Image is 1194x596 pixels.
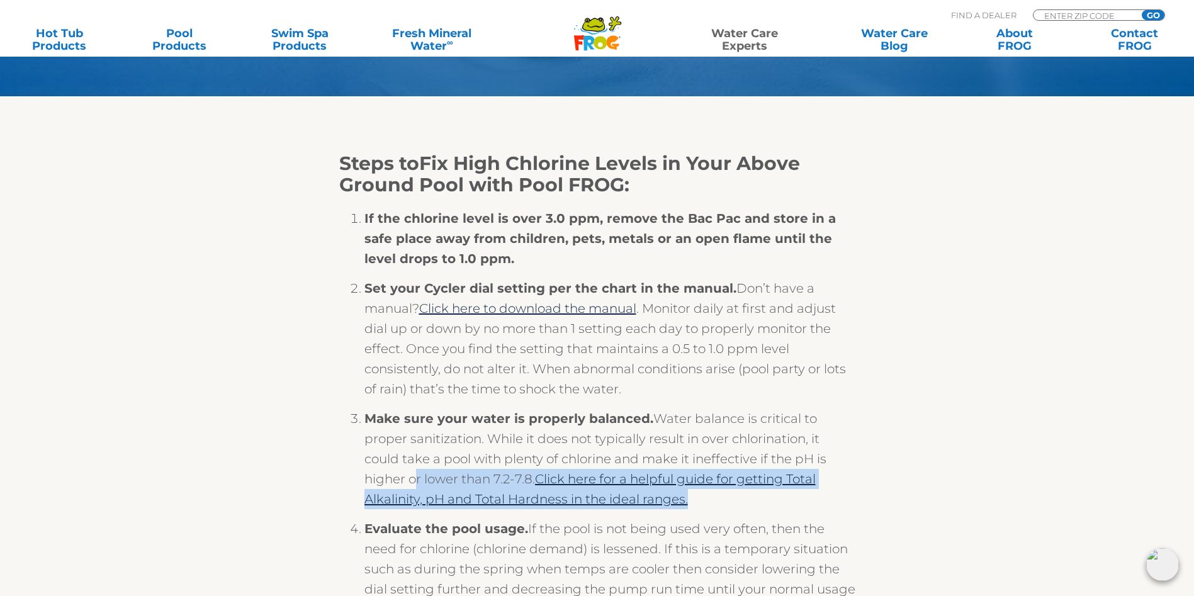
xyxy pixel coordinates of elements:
[364,281,736,296] strong: Set your Cycler dial setting per the chart in the manual.
[847,27,941,52] a: Water CareBlog
[364,411,653,426] strong: Make sure your water is properly balanced.
[669,27,821,52] a: Water CareExperts
[364,278,855,408] li: Don’t have a manual? . Monitor daily at first and adjust dial up or down by no more than 1 settin...
[364,471,816,507] a: Click here for a helpful guide for getting Total Alkalinity, pH and Total Hardness in the ideal r...
[1146,548,1179,581] img: openIcon
[967,27,1061,52] a: AboutFROG
[253,27,347,52] a: Swim SpaProducts
[364,521,528,536] strong: Evaluate the pool usage.
[133,27,227,52] a: PoolProducts
[1088,27,1181,52] a: ContactFROG
[373,27,490,52] a: Fresh MineralWater∞
[339,152,800,196] strong: Fix High Chlorine Levels in Your Above Ground Pool with Pool FROG:
[1043,10,1128,21] input: Zip Code Form
[951,9,1017,21] p: Find A Dealer
[419,301,636,316] a: Click here to download the manual
[339,152,419,175] strong: Steps to
[364,211,836,266] strong: If the chlorine level is over 3.0 ppm, remove the Bac Pac and store in a safe place away from chi...
[13,27,106,52] a: Hot TubProducts
[1142,10,1164,20] input: GO
[447,37,453,47] sup: ∞
[364,408,855,519] li: Water balance is critical to proper sanitization. While it does not typically result in over chlo...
